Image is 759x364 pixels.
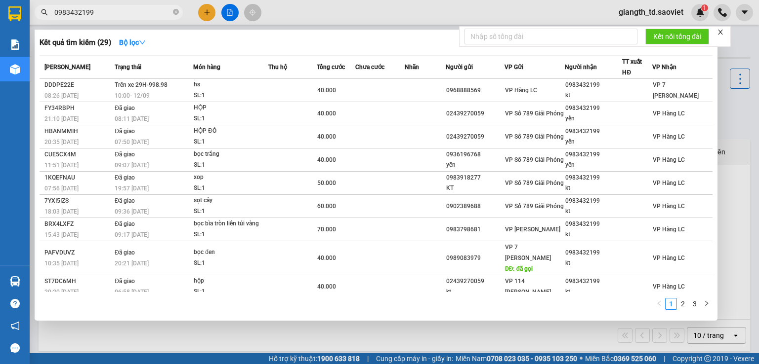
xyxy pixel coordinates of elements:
span: message [10,343,20,353]
span: VP Số 789 Giải Phóng [505,180,564,186]
span: question-circle [10,299,20,308]
span: 08:26 [DATE] [44,92,79,99]
span: notification [10,321,20,330]
div: 0983798681 [446,224,504,235]
div: hộp [194,276,268,287]
span: VP Hàng LC [653,226,685,233]
div: SL: 1 [194,160,268,171]
div: SL: 1 [194,90,268,101]
span: VP Hàng LC [505,87,537,94]
img: warehouse-icon [10,276,20,287]
span: Đã giao [115,105,135,111]
span: Nhãn [405,64,419,71]
div: SL: 1 [194,206,268,217]
span: VP Số 789 Giải Phóng [505,156,564,163]
div: 0968888569 [446,85,504,96]
div: 1KQEFNAU [44,173,112,183]
span: 21:10 [DATE] [44,115,79,122]
span: 06:58 [DATE] [115,289,149,295]
div: FY34RBPH [44,103,112,113]
span: VP 7 [PERSON_NAME] [505,244,551,261]
li: 3 [689,298,701,310]
span: 70.000 [317,226,336,233]
span: 07:56 [DATE] [44,185,79,192]
span: 40.000 [317,283,336,290]
span: Người gửi [446,64,473,71]
span: VP Số 789 Giải Phóng [505,110,564,117]
span: VP Hàng LC [653,156,685,163]
button: Kết nối tổng đài [645,29,709,44]
span: VP [PERSON_NAME] [505,226,560,233]
span: Món hàng [193,64,220,71]
span: 40.000 [317,133,336,140]
span: close-circle [173,8,179,17]
div: kt [565,206,622,217]
div: 02439270059 [446,276,504,287]
div: bọc trắng [194,149,268,160]
span: VP Hàng LC [653,203,685,210]
div: kt [565,258,622,268]
div: 0983432199 [565,126,622,137]
span: left [656,300,662,306]
span: 11:51 [DATE] [44,162,79,169]
span: 19:57 [DATE] [115,185,149,192]
div: 0983432199 [565,219,622,229]
span: Đã giao [115,249,135,256]
div: 0983432199 [565,276,622,287]
div: KT [446,183,504,193]
span: 40.000 [317,255,336,261]
div: 0936196768 [446,149,504,160]
a: 3 [689,298,700,309]
div: ST7DC6MH [44,276,112,287]
span: 07:50 [DATE] [115,139,149,146]
span: down [139,39,146,46]
div: sọt cây [194,195,268,206]
div: HBANMMIH [44,126,112,137]
li: 2 [677,298,689,310]
span: 50.000 [317,180,336,186]
a: 1 [666,298,676,309]
span: Đã giao [115,128,135,135]
button: Bộ lọcdown [111,35,154,50]
span: 40.000 [317,156,336,163]
div: SL: 1 [194,258,268,269]
input: Tìm tên, số ĐT hoặc mã đơn [54,7,171,18]
span: close-circle [173,9,179,15]
div: BRX4LXFZ [44,219,112,229]
span: DĐ: đã gọi [505,265,533,272]
div: kt [565,90,622,101]
span: 20:21 [DATE] [115,260,149,267]
strong: Bộ lọc [119,38,146,46]
span: Đã giao [115,174,135,181]
div: xop [194,172,268,183]
div: yến [446,160,504,170]
span: VP Hàng LC [653,180,685,186]
span: Tổng cước [317,64,345,71]
li: Previous Page [653,298,665,310]
span: TT xuất HĐ [622,58,642,76]
div: 0902389688 [446,201,504,212]
span: 10:35 [DATE] [44,260,79,267]
li: Next Page [701,298,713,310]
div: HỘP ĐỎ [194,126,268,137]
span: VP Hàng LC [653,255,685,261]
div: 7YXI5IZS [44,196,112,206]
span: 09:07 [DATE] [115,162,149,169]
span: Trạng thái [115,64,141,71]
div: 02439270059 [446,132,504,142]
div: kt [565,229,622,240]
span: [PERSON_NAME] [44,64,90,71]
span: close [717,29,724,36]
div: 0989083979 [446,253,504,263]
span: Kết nối tổng đài [653,31,701,42]
span: 10:00 - 12/09 [115,92,150,99]
button: left [653,298,665,310]
span: VP Hàng LC [653,110,685,117]
input: Nhập số tổng đài [464,29,637,44]
li: 1 [665,298,677,310]
div: SL: 1 [194,137,268,147]
div: kt [446,287,504,297]
div: HỘP [194,103,268,113]
div: SL: 1 [194,183,268,194]
img: logo-vxr [8,6,21,21]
